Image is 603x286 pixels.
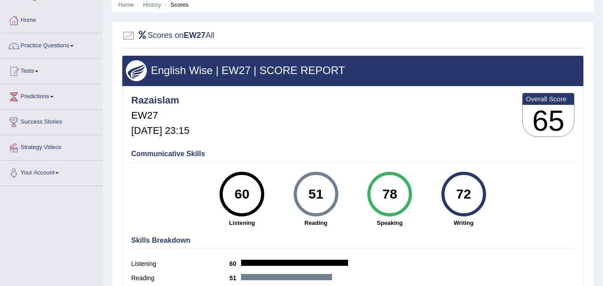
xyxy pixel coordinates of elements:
a: Success Stories [0,110,102,132]
h4: Communicative Skills [131,150,574,158]
label: Listening [131,259,229,269]
div: 72 [447,175,480,213]
a: Strategy Videos [0,135,102,158]
h5: [DATE] 23:15 [131,125,189,136]
a: Predictions [0,84,102,107]
strong: Speaking [358,219,423,227]
img: wings.png [126,60,147,81]
strong: Writing [431,219,496,227]
b: 51 [229,274,241,282]
h5: EW27 [131,110,189,121]
b: EW27 [184,31,206,40]
a: Practice Questions [0,33,102,56]
a: Home [118,1,134,8]
a: Tests [0,59,102,81]
h4: Skills Breakdown [131,236,574,245]
label: Reading [131,274,229,283]
strong: Reading [283,219,349,227]
li: Scores [163,0,189,9]
h2: Scores on All [122,29,215,42]
a: Your Account [0,161,102,183]
a: Home [0,8,102,30]
h4: Razaislam [131,95,189,106]
b: Overall Score [526,95,571,103]
h3: English Wise | EW27 | SCORE REPORT [126,65,580,76]
div: 78 [374,175,406,213]
strong: Listening [210,219,275,227]
div: 51 [299,175,332,213]
h3: 65 [523,105,574,137]
a: History [143,1,161,8]
b: 60 [229,260,241,267]
div: 60 [226,175,258,213]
